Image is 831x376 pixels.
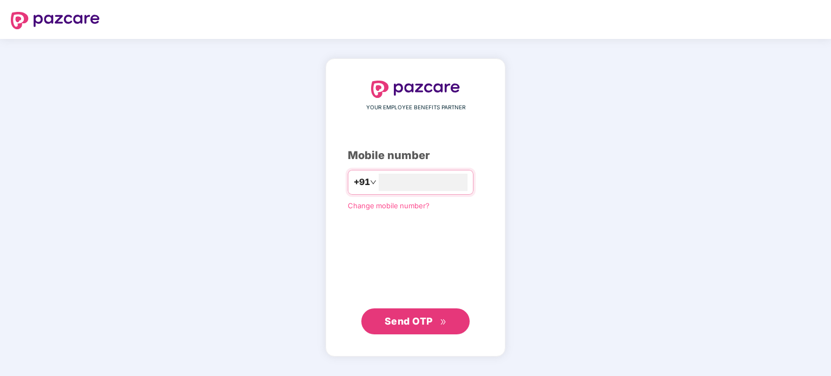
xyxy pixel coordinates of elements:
[385,315,433,327] span: Send OTP
[370,179,376,186] span: down
[354,175,370,189] span: +91
[361,308,470,334] button: Send OTPdouble-right
[371,81,460,98] img: logo
[348,201,430,210] a: Change mobile number?
[440,319,447,326] span: double-right
[366,103,465,112] span: YOUR EMPLOYEE BENEFITS PARTNER
[11,12,100,29] img: logo
[348,147,483,164] div: Mobile number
